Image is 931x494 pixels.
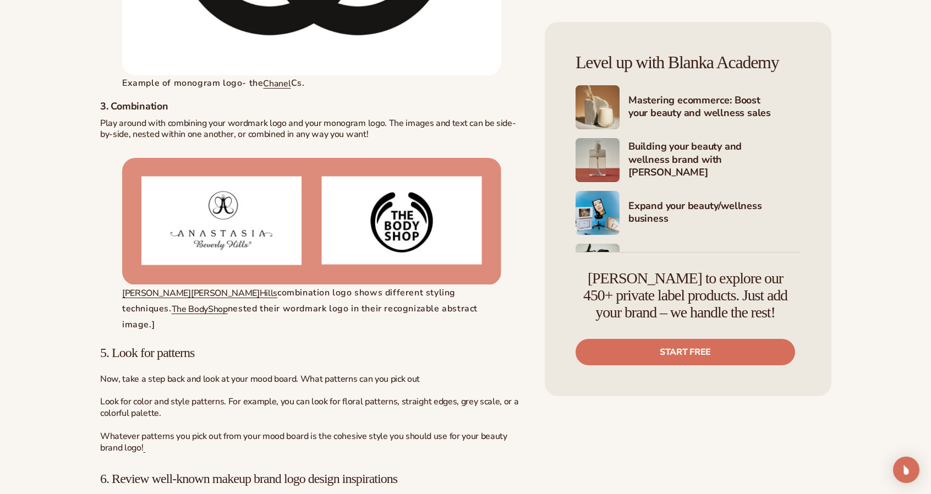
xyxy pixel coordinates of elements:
[628,140,801,180] h4: Building your beauty and wellness brand with [PERSON_NAME]
[628,94,801,121] h4: Mastering ecommerce: Boost your beauty and wellness sales
[191,287,260,299] a: [PERSON_NAME]
[576,244,801,288] a: Shopify Image 5 Marketing your beauty and wellness brand 101
[576,191,620,235] img: Shopify Image 4
[576,339,795,365] a: Start free
[208,303,228,315] a: Shop
[576,138,801,182] a: Shopify Image 3 Building your beauty and wellness brand with [PERSON_NAME]
[100,117,516,141] span: Play around with combining your wordmark logo and your monogram logo. The images and text can be ...
[100,345,194,360] span: 5. Look for patterns
[893,457,919,483] div: Open Intercom Messenger
[576,138,620,182] img: Shopify Image 3
[260,287,277,299] a: Hills
[100,100,523,113] h4: 3. Combination
[122,287,191,299] a: [PERSON_NAME]
[122,75,501,91] figcaption: Example of monogram logo- the Cs.
[100,471,397,486] span: 6. Review well-known makeup brand logo design inspirations
[100,430,507,454] span: Whatever patterns you pick out from your mood board is the cohesive style you should use for your...
[576,270,795,321] h4: [PERSON_NAME] to explore our 450+ private label products. Just add your brand – we handle the rest!
[100,396,519,419] span: Look for color and style patterns. For example, you can look for floral patterns, straight edges,...
[628,200,801,227] h4: Expand your beauty/wellness business
[576,85,801,129] a: Shopify Image 2 Mastering ecommerce: Boost your beauty and wellness sales
[122,158,501,285] a: Sign Up – Blanka Brand
[122,158,501,285] img: branding example
[576,191,801,235] a: Shopify Image 4 Expand your beauty/wellness business
[172,303,208,315] a: The Body
[576,244,620,288] img: Shopify Image 5
[263,78,291,90] a: Chanel
[576,53,801,72] h4: Level up with Blanka Academy
[576,85,620,129] img: Shopify Image 2
[122,285,501,332] figcaption: combination logo shows different styling techniques. nested their wordmark logo in their recogniz...
[100,373,420,385] span: Now, take a step back and look at your mood board. What patterns can you pick out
